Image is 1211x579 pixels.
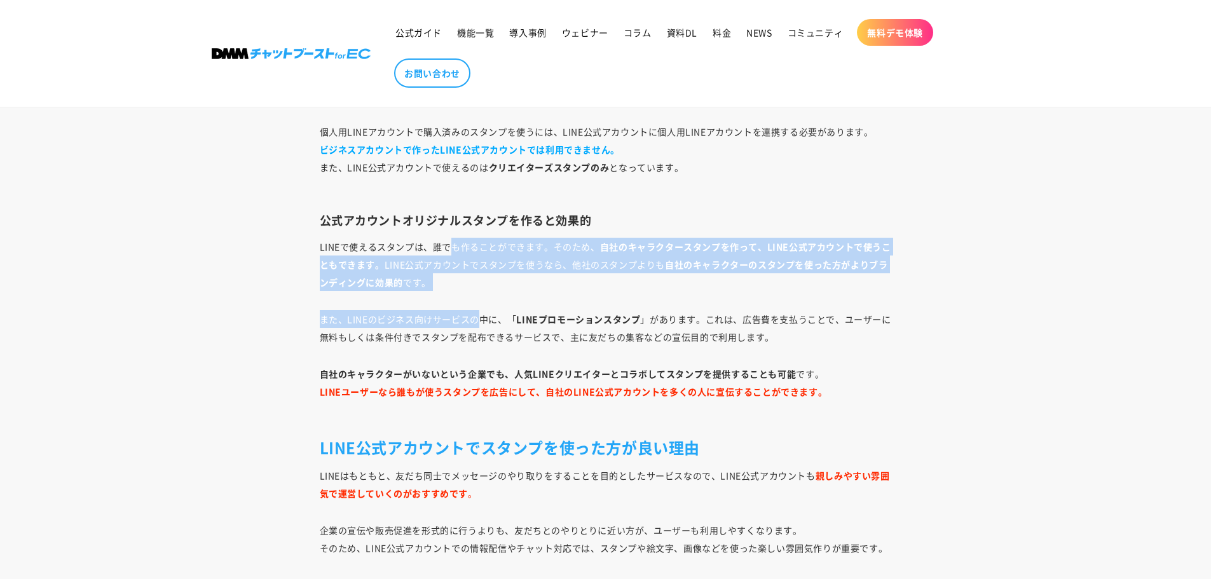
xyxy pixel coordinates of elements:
[320,521,892,557] p: 企業の宣伝や販売促進を形式的に行うよりも、友だちとのやりとりに近い方が、ユーザーも利用しやすくなります。 そのため、LINE公式アカウントでの情報配信やチャット対応では、スタンプや絵文字、画像な...
[746,27,772,38] span: NEWS
[705,19,739,46] a: 料金
[320,437,892,457] h2: LINE公式アカウントでスタンプを使った方が良い理由
[857,19,933,46] a: 無料デモ体験
[739,19,779,46] a: NEWS
[780,19,851,46] a: コミュニティ
[320,240,891,271] strong: 自社のキャラクタースタンプを作って、LINE公式アカウントで使うこともできます。
[320,367,797,380] strong: 自社のキャラクターがいないという企業でも、人気LINEクリエイターとコラボしてスタンプを提供することも可能
[320,310,892,346] p: また、LINEのビジネス向けサービスの中に、「 」があります。これは、広告費を支払うことで、ユーザーに無料もしくは条件付きでスタンプを配布できるサービスで、主に友だちの集客などの宣伝目的で利用します。
[404,67,460,79] span: お問い合わせ
[320,365,892,418] p: です。
[320,258,888,289] strong: 自社のキャラクターのスタンプを使った方がよりブランディングに効果的
[554,19,616,46] a: ウェビナー
[449,19,502,46] a: 機能一覧
[212,48,371,59] img: 株式会社DMM Boost
[659,19,705,46] a: 資料DL
[320,123,892,194] p: 個人用LINEアカウントで購入済みのスタンプを使うには、LINE公式アカウントに個人用LINEアカウントを連携する必要があります。 また、LINE公式アカウントで使えるのは となっています。
[509,27,546,38] span: 導入事例
[667,27,697,38] span: 資料DL
[320,143,620,156] strong: ビジネスアカウントで作ったLINE公式アカウントでは利用できません。
[320,213,892,228] h3: 公式アカウントオリジナルスタンプを作ると効果的
[388,19,449,46] a: 公式ガイド
[395,27,442,38] span: 公式ガイド
[320,238,892,291] p: LINEで使えるスタンプは、誰でも作ることができます。そのため、 LINE公式アカウントでスタンプを使うなら、他社のスタンプよりも です。
[320,385,828,398] strong: LINEユーザーなら誰もが使うスタンプを広告にして、自社のLINE公式アカウントを多くの人に宣伝することができます。
[394,58,470,88] a: お問い合わせ
[516,313,640,325] strong: LINEプロモーションスタンプ
[867,27,923,38] span: 無料デモ体験
[624,27,652,38] span: コラム
[320,467,892,502] p: LINEはもともと、友だち同士でメッセージのやり取りをすることを目的としたサービスなので、LINE公式アカウントも
[562,27,608,38] span: ウェビナー
[616,19,659,46] a: コラム
[502,19,554,46] a: 導入事例
[788,27,844,38] span: コミュニティ
[713,27,731,38] span: 料金
[489,161,610,174] strong: クリエイターズスタンプのみ
[457,27,494,38] span: 機能一覧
